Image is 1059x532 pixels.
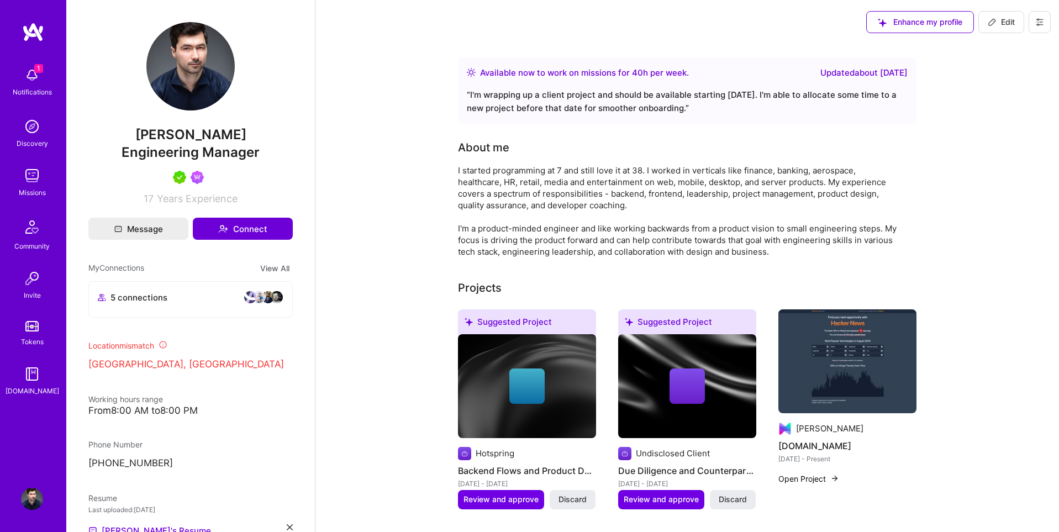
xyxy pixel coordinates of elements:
[157,193,238,204] span: Years Experience
[88,281,293,318] button: 5 connectionsavataravataravataravatar
[88,340,293,351] div: Location mismatch
[458,463,596,478] h4: Backend Flows and Product Design Review
[21,115,43,138] img: discovery
[173,171,186,184] img: A.Teamer in Residence
[710,490,756,509] button: Discard
[257,262,293,275] button: View All
[458,165,900,257] div: I started programming at 7 and still love it at 38. I worked in verticals like finance, banking, ...
[88,504,293,515] div: Last uploaded: [DATE]
[624,494,699,505] span: Review and approve
[21,336,44,347] div: Tokens
[88,405,293,417] div: From 8:00 AM to 8:00 PM
[458,280,502,296] div: Projects
[218,224,228,234] i: icon Connect
[467,88,908,115] div: “ I'm wrapping up a client project and should be available starting [DATE]. I'm able to allocate ...
[146,22,235,110] img: User Avatar
[21,64,43,86] img: bell
[618,478,756,489] div: [DATE] - [DATE]
[559,494,587,505] span: Discard
[24,289,41,301] div: Invite
[820,66,908,80] div: Updated about [DATE]
[19,214,45,240] img: Community
[458,309,596,339] div: Suggested Project
[244,291,257,304] img: avatar
[618,447,631,460] img: Company logo
[988,17,1015,28] span: Edit
[88,358,293,371] p: [GEOGRAPHIC_DATA], [GEOGRAPHIC_DATA]
[778,473,839,484] button: Open Project
[88,218,188,240] button: Message
[270,291,283,304] img: avatar
[261,291,275,304] img: avatar
[632,67,643,78] span: 40
[796,423,863,434] div: [PERSON_NAME]
[88,127,293,143] span: [PERSON_NAME]
[458,334,596,438] img: cover
[19,187,46,198] div: Missions
[463,494,539,505] span: Review and approve
[458,478,596,489] div: [DATE] - [DATE]
[22,22,44,42] img: logo
[978,11,1024,33] button: Edit
[476,447,514,459] div: Hotspring
[618,463,756,478] h4: Due Diligence and Counterparty Management App
[878,18,887,27] i: icon SuggestedTeams
[34,64,43,73] span: 1
[13,86,52,98] div: Notifications
[830,474,839,483] img: arrow-right
[21,165,43,187] img: teamwork
[88,493,117,503] span: Resume
[467,68,476,77] img: Availability
[98,293,106,302] i: icon Collaborator
[458,139,509,156] div: About me
[88,262,144,275] span: My Connections
[458,447,471,460] img: Company logo
[778,439,916,453] h4: [DOMAIN_NAME]
[550,490,596,509] button: Discard
[458,490,544,509] button: Review and approve
[114,225,122,233] i: icon Mail
[625,318,633,326] i: icon SuggestedTeams
[618,334,756,438] img: cover
[144,193,154,204] span: 17
[14,240,50,252] div: Community
[719,494,747,505] span: Discard
[88,440,143,449] span: Phone Number
[21,267,43,289] img: Invite
[866,11,974,33] button: Enhance my profile
[778,309,916,413] img: www.whoishiring.jobs
[110,292,167,303] span: 5 connections
[778,453,916,465] div: [DATE] - Present
[191,171,204,184] img: Been on Mission
[878,17,962,28] span: Enhance my profile
[6,385,59,397] div: [DOMAIN_NAME]
[21,363,43,385] img: guide book
[636,447,710,459] div: Undisclosed Client
[252,291,266,304] img: avatar
[88,394,163,404] span: Working hours range
[618,490,704,509] button: Review and approve
[88,457,293,470] p: [PHONE_NUMBER]
[480,66,689,80] div: Available now to work on missions for h per week .
[465,318,473,326] i: icon SuggestedTeams
[18,488,46,510] a: User Avatar
[25,321,39,331] img: tokens
[17,138,48,149] div: Discovery
[122,144,260,160] span: Engineering Manager
[287,524,293,530] i: icon Close
[21,488,43,510] img: User Avatar
[778,422,792,435] img: Company logo
[193,218,293,240] button: Connect
[618,309,756,339] div: Suggested Project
